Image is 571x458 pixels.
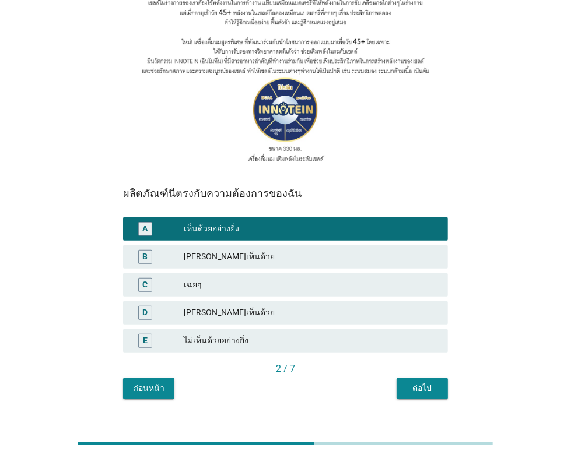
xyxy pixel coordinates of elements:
div: เฉยๆ [184,278,439,292]
div: ต่อไป [406,382,439,394]
div: ไม่เห็นด้วยอย่างยิ่ง [184,334,439,348]
div: ก่อนหน้า [132,382,165,394]
button: ต่อไป [397,378,448,399]
button: ก่อนหน้า [123,378,174,399]
div: E [143,334,148,347]
div: D [143,306,148,319]
div: B [143,251,148,263]
div: C [143,279,148,291]
div: เห็นด้วยอย่างยิ่ง [184,222,439,236]
div: A [143,223,148,235]
div: [PERSON_NAME]เห็นด้วย [184,250,439,264]
div: ผลิตภัณฑ์นี้ตรงกับความต้องการของฉัน [123,185,448,201]
div: [PERSON_NAME]เห็นด้วย [184,306,439,320]
div: 2 / 7 [123,362,448,376]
